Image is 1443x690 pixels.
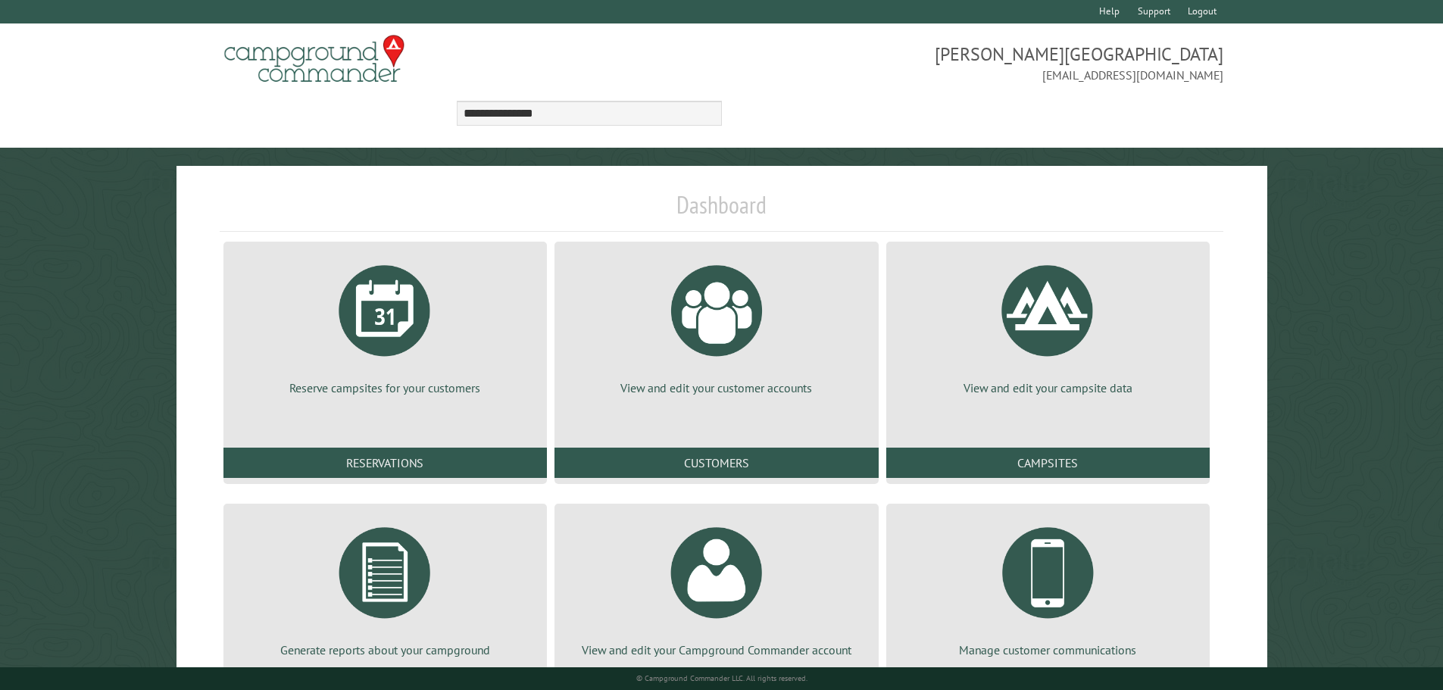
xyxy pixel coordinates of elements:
[886,448,1210,478] a: Campsites
[573,642,860,658] p: View and edit your Campground Commander account
[573,254,860,396] a: View and edit your customer accounts
[904,516,1192,658] a: Manage customer communications
[223,448,547,478] a: Reservations
[242,254,529,396] a: Reserve campsites for your customers
[722,42,1224,84] span: [PERSON_NAME][GEOGRAPHIC_DATA] [EMAIL_ADDRESS][DOMAIN_NAME]
[573,516,860,658] a: View and edit your Campground Commander account
[220,30,409,89] img: Campground Commander
[904,642,1192,658] p: Manage customer communications
[636,673,807,683] small: © Campground Commander LLC. All rights reserved.
[242,379,529,396] p: Reserve campsites for your customers
[904,379,1192,396] p: View and edit your campsite data
[242,642,529,658] p: Generate reports about your campground
[554,448,878,478] a: Customers
[904,254,1192,396] a: View and edit your campsite data
[242,516,529,658] a: Generate reports about your campground
[573,379,860,396] p: View and edit your customer accounts
[220,190,1224,232] h1: Dashboard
